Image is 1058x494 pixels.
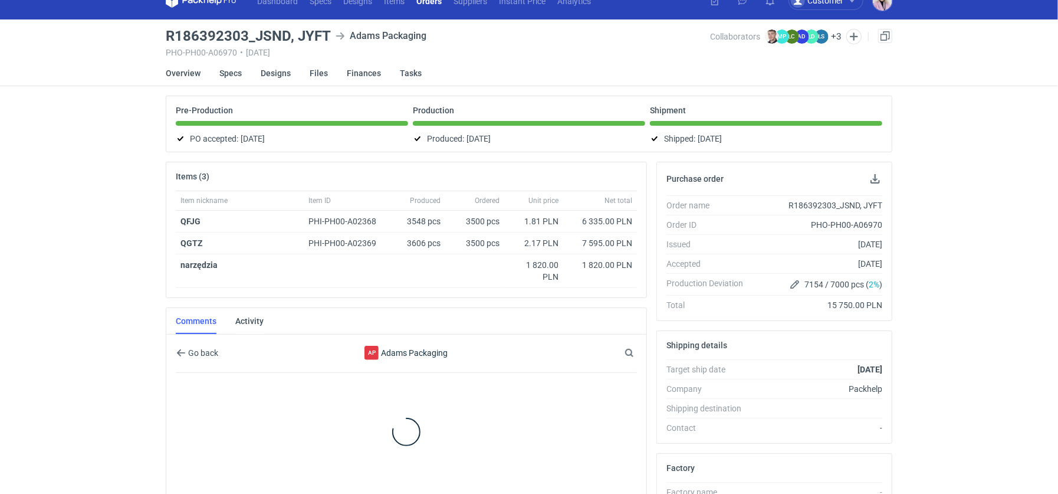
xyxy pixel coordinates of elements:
[308,215,387,227] div: PHI-PH00-A02368
[445,211,504,233] div: 3500 pcs
[568,259,632,271] div: 1 820.00 PLN
[814,30,829,44] figcaption: ŁS
[650,106,686,115] p: Shipment
[475,196,500,205] span: Ordered
[568,215,632,227] div: 6 335.00 PLN
[308,196,331,205] span: Item ID
[698,132,722,146] span: [DATE]
[788,277,802,292] button: Edit production Deviation
[509,237,558,249] div: 2.17 PLN
[785,30,799,44] figcaption: ŁC
[392,211,445,233] div: 3548 pcs
[765,30,779,44] img: Maciej Sikora
[180,260,218,270] strong: narzędzia
[176,172,209,181] h2: Items (3)
[666,364,753,375] div: Target ship date
[650,132,882,146] div: Shipped:
[310,346,503,360] div: Adams Packaging
[176,308,216,334] a: Comments
[666,199,753,211] div: Order name
[528,196,558,205] span: Unit price
[219,60,242,86] a: Specs
[666,238,753,250] div: Issued
[364,346,379,360] figcaption: AP
[241,132,265,146] span: [DATE]
[568,237,632,249] div: 7 595.00 PLN
[666,422,753,434] div: Contact
[753,422,882,434] div: -
[336,29,426,43] div: Adams Packaging
[347,60,381,86] a: Finances
[466,132,491,146] span: [DATE]
[804,30,819,44] figcaption: ŁD
[364,346,379,360] div: Adams Packaging
[413,106,454,115] p: Production
[753,219,882,231] div: PHO-PH00-A06970
[445,233,504,254] div: 3500 pcs
[775,30,789,44] figcaption: MP
[509,259,558,283] div: 1 820.00 PLN
[186,349,218,357] span: Go back
[666,463,695,473] h2: Factory
[666,403,753,414] div: Shipping destination
[846,29,862,44] button: Edit collaborators
[166,48,710,57] div: PHO-PH00-A06970 [DATE]
[240,48,243,57] span: •
[176,106,233,115] p: Pre-Production
[666,277,753,292] div: Production Deviation
[666,383,753,395] div: Company
[166,29,331,43] h3: R186392303_JSND, JYFT
[180,196,228,205] span: Item nickname
[666,258,753,270] div: Accepted
[392,233,445,254] div: 3606 pcs
[176,346,219,360] button: Go back
[868,172,882,186] button: Download PO
[753,299,882,311] div: 15 750.00 PLN
[710,32,760,41] span: Collaborators
[604,196,632,205] span: Net total
[180,217,201,226] a: QFJG
[795,30,809,44] figcaption: AD
[831,31,842,42] button: +3
[622,346,660,360] input: Search
[413,132,645,146] div: Produced:
[261,60,291,86] a: Designs
[753,258,882,270] div: [DATE]
[753,199,882,211] div: R186392303_JSND, JYFT
[666,299,753,311] div: Total
[310,60,328,86] a: Files
[753,238,882,250] div: [DATE]
[666,341,727,350] h2: Shipping details
[753,383,882,395] div: Packhelp
[176,132,408,146] div: PO accepted:
[666,219,753,231] div: Order ID
[509,215,558,227] div: 1.81 PLN
[400,60,422,86] a: Tasks
[666,174,724,184] h2: Purchase order
[180,238,203,248] a: QGTZ
[308,237,387,249] div: PHI-PH00-A02369
[235,308,264,334] a: Activity
[857,365,882,374] strong: [DATE]
[166,60,201,86] a: Overview
[869,280,879,289] span: 2%
[410,196,441,205] span: Produced
[804,279,882,290] span: 7154 / 7000 pcs ( )
[878,29,892,43] a: Duplicate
